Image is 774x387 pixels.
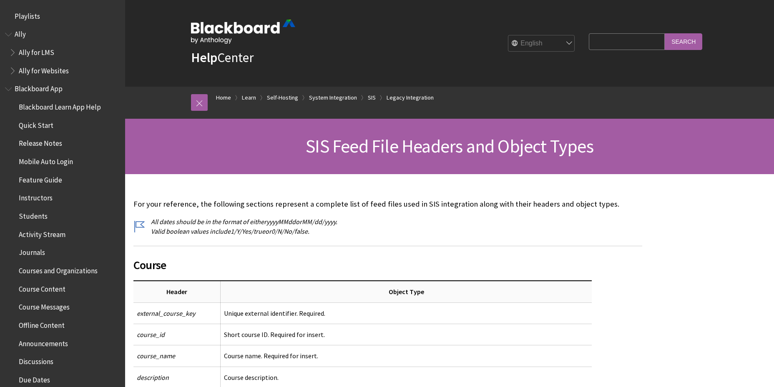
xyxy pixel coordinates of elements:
[271,227,308,235] span: 0/N/No/false
[387,92,434,103] a: Legacy Integration
[19,246,45,257] span: Journals
[19,355,53,366] span: Discussions
[19,191,53,202] span: Instructors
[221,324,592,345] td: Short course ID. Required for insert.
[221,281,592,302] th: Object Type
[191,49,217,66] strong: Help
[221,302,592,324] td: Unique external identifier. Required.
[19,209,48,220] span: Students
[191,49,254,66] a: HelpCenter
[19,137,62,148] span: Release Notes
[15,9,40,20] span: Playlists
[302,217,336,226] span: MM/dd/yyyy
[665,33,702,50] input: Search
[137,373,169,382] span: description
[19,318,65,330] span: Offline Content
[306,135,593,157] span: SIS Feed File Headers and Object Types
[191,20,295,44] img: Blackboard by Anthology
[19,64,69,75] span: Ally for Websites
[221,345,592,367] td: Course name. Required for insert.
[133,256,642,274] span: Course
[5,27,120,78] nav: Book outline for Anthology Ally Help
[19,282,65,293] span: Course Content
[266,217,296,226] span: yyyyMMdd
[216,92,231,103] a: Home
[137,330,165,339] span: course_id
[19,300,70,312] span: Course Messages
[19,337,68,348] span: Announcements
[5,9,120,23] nav: Book outline for Playlists
[231,227,265,235] span: 1/Y/Yes/true
[137,309,195,317] span: external_course_key
[19,173,62,184] span: Feature Guide
[19,100,101,111] span: Blackboard Learn App Help
[19,227,65,239] span: Activity Stream
[309,92,357,103] a: System Integration
[368,92,376,103] a: SIS
[15,27,26,39] span: Ally
[19,264,98,275] span: Courses and Organizations
[267,92,298,103] a: Self-Hosting
[19,45,54,57] span: Ally for LMS
[242,92,256,103] a: Learn
[19,155,73,166] span: Mobile Auto Login
[133,217,642,236] p: All dates should be in the format of either or . Valid boolean values include or .
[133,281,221,302] th: Header
[19,373,50,384] span: Due Dates
[15,82,63,93] span: Blackboard App
[508,35,575,52] select: Site Language Selector
[19,118,53,130] span: Quick Start
[137,352,175,360] span: course_name
[133,199,642,210] p: For your reference, the following sections represent a complete list of feed files used in SIS in...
